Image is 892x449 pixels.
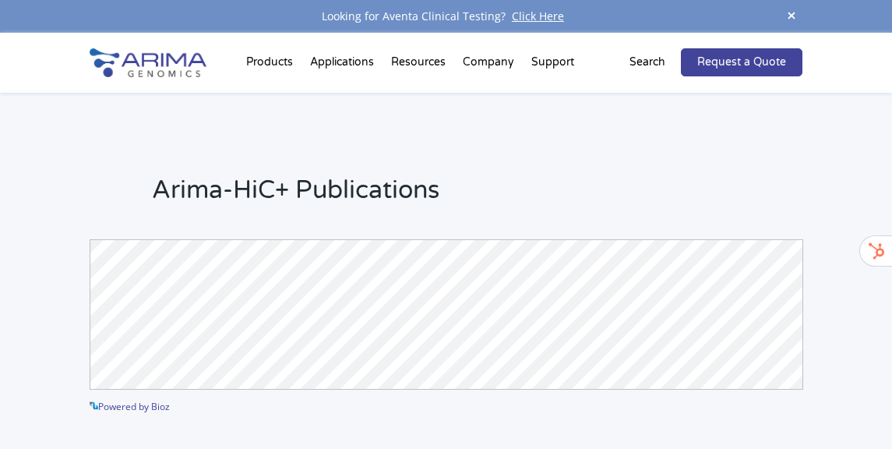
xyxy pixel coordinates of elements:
[629,52,665,72] p: Search
[696,395,803,415] a: See more details on Bioz
[90,401,98,410] img: powered by bioz
[681,48,802,76] a: Request a Quote
[506,9,570,23] a: Click Here
[90,48,206,77] img: Arima-Genomics-logo
[152,173,803,220] h2: Arima-HiC+ Publications
[90,400,170,413] a: Powered by Bioz
[90,6,803,27] div: Looking for Aventa Clinical Testing?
